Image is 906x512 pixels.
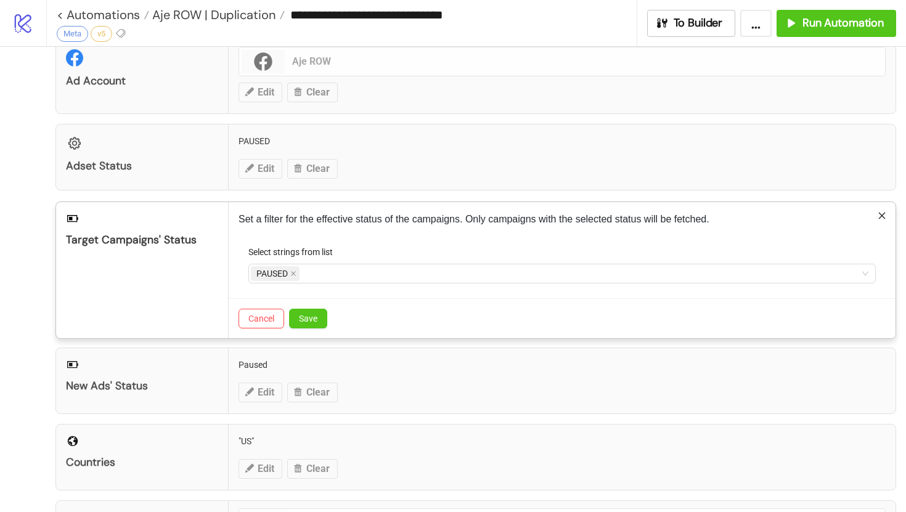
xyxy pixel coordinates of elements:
span: Save [299,314,317,323]
button: ... [740,10,772,37]
button: To Builder [647,10,736,37]
span: Aje ROW | Duplication [149,7,275,23]
a: Aje ROW | Duplication [149,9,285,21]
div: Target Campaigns' Status [66,233,218,247]
span: close [290,270,296,277]
div: Meta [57,26,88,42]
span: To Builder [674,16,723,30]
a: < Automations [57,9,149,21]
span: Run Automation [802,16,884,30]
span: PAUSED [251,266,300,281]
button: Save [289,309,327,328]
span: close [878,211,886,220]
button: Run Automation [777,10,896,37]
label: Select strings from list [248,245,341,259]
span: PAUSED [256,267,288,280]
div: v5 [91,26,112,42]
p: Set a filter for the effective status of the campaigns. Only campaigns with the selected status w... [239,212,886,227]
span: Cancel [248,314,274,323]
button: Cancel [239,309,284,328]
